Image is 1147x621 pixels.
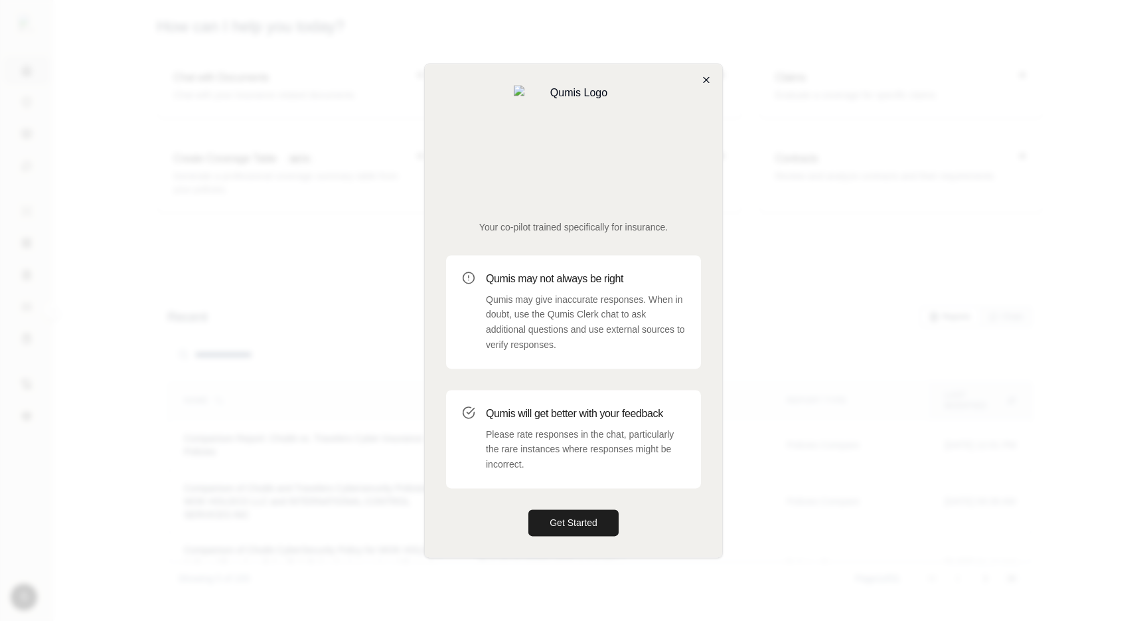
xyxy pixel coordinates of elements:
[514,85,633,205] img: Qumis Logo
[486,406,685,422] h3: Qumis will get better with your feedback
[486,271,685,287] h3: Qumis may not always be right
[486,427,685,472] p: Please rate responses in the chat, particularly the rare instances where responses might be incor...
[528,509,619,536] button: Get Started
[446,221,701,234] p: Your co-pilot trained specifically for insurance.
[486,292,685,353] p: Qumis may give inaccurate responses. When in doubt, use the Qumis Clerk chat to ask additional qu...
